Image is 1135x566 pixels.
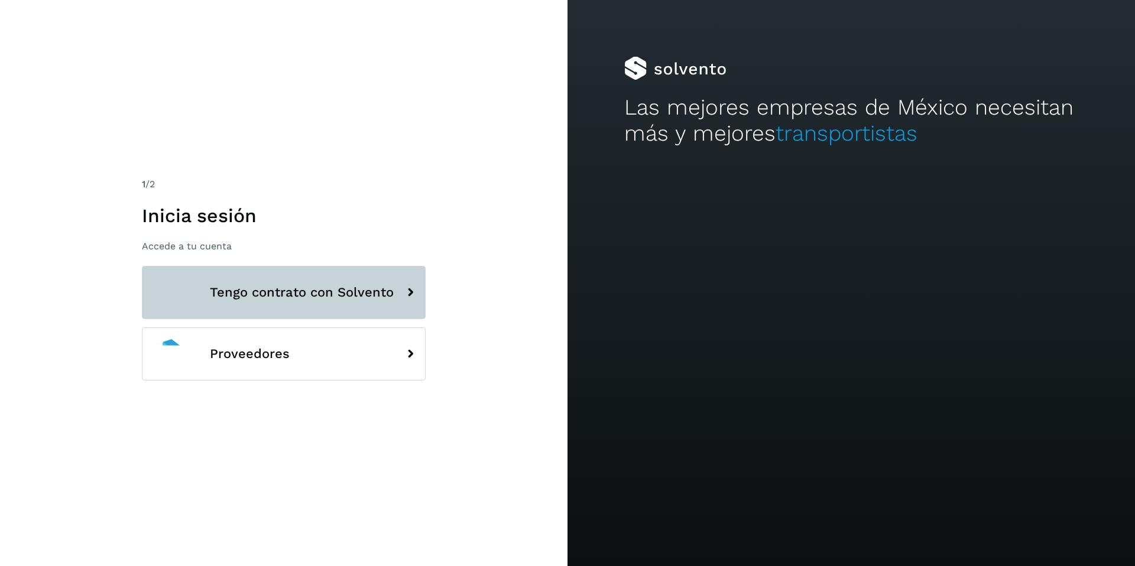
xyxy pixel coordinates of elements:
[210,347,290,361] span: Proveedores
[142,327,426,380] button: Proveedores
[142,204,426,227] h1: Inicia sesión
[776,121,917,146] span: transportistas
[142,177,426,191] div: /2
[142,178,145,190] span: 1
[624,95,1078,147] h2: Las mejores empresas de México necesitan más y mejores
[142,266,426,319] button: Tengo contrato con Solvento
[142,240,426,252] p: Accede a tu cuenta
[210,285,394,300] span: Tengo contrato con Solvento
